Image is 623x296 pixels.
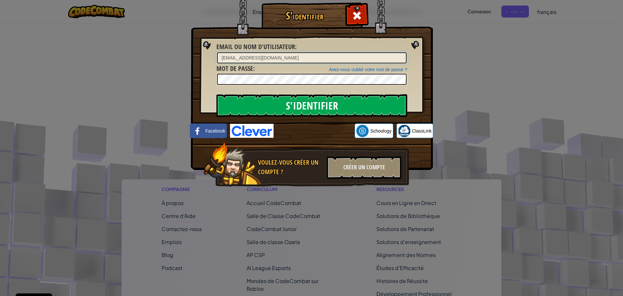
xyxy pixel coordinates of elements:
span: Facebook [205,128,225,134]
img: schoology.png [356,125,369,137]
input: S'identifier [216,94,407,117]
span: Mot de passe [216,64,253,73]
label: : [216,42,297,52]
div: Voulez-vous créer un compte ? [258,158,323,176]
div: Créer un compte [327,156,401,179]
span: Email ou nom d'utilisateur [216,42,295,51]
img: facebook_small.png [191,125,204,137]
a: Avez-vous oublié votre mot de passe ? [329,67,407,72]
img: clever-logo-blue.png [230,124,274,138]
iframe: Bouton "Se connecter avec Google" [274,124,355,138]
span: ClassLink [412,128,432,134]
h1: S'identifier [263,10,346,21]
img: classlink-logo-small.png [398,125,410,137]
label: : [216,64,255,73]
span: Schoology [370,128,391,134]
